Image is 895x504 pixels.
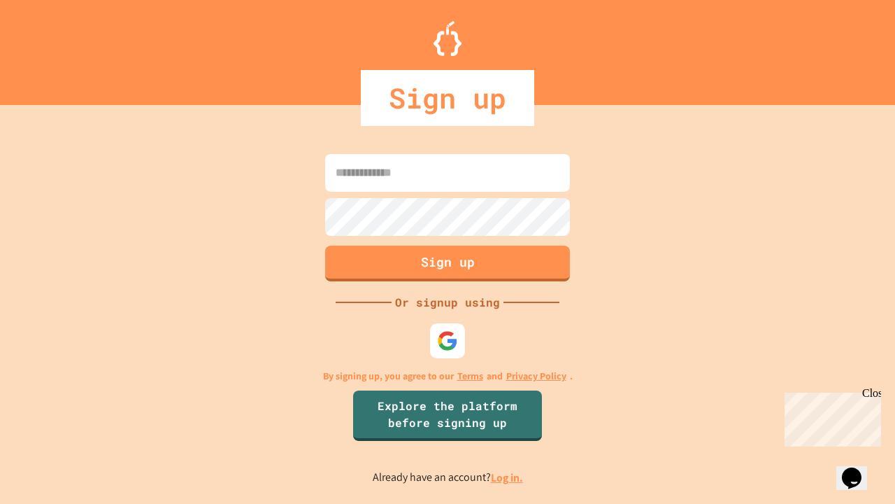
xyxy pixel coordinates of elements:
[325,246,570,281] button: Sign up
[353,391,542,441] a: Explore the platform before signing up
[392,294,503,311] div: Or signup using
[361,70,534,126] div: Sign up
[491,470,523,485] a: Log in.
[373,469,523,486] p: Already have an account?
[323,369,573,384] p: By signing up, you agree to our and .
[437,330,458,351] img: google-icon.svg
[779,387,881,447] iframe: chat widget
[434,21,461,56] img: Logo.svg
[457,369,483,384] a: Terms
[506,369,566,384] a: Privacy Policy
[836,448,881,490] iframe: chat widget
[6,6,96,89] div: Chat with us now!Close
